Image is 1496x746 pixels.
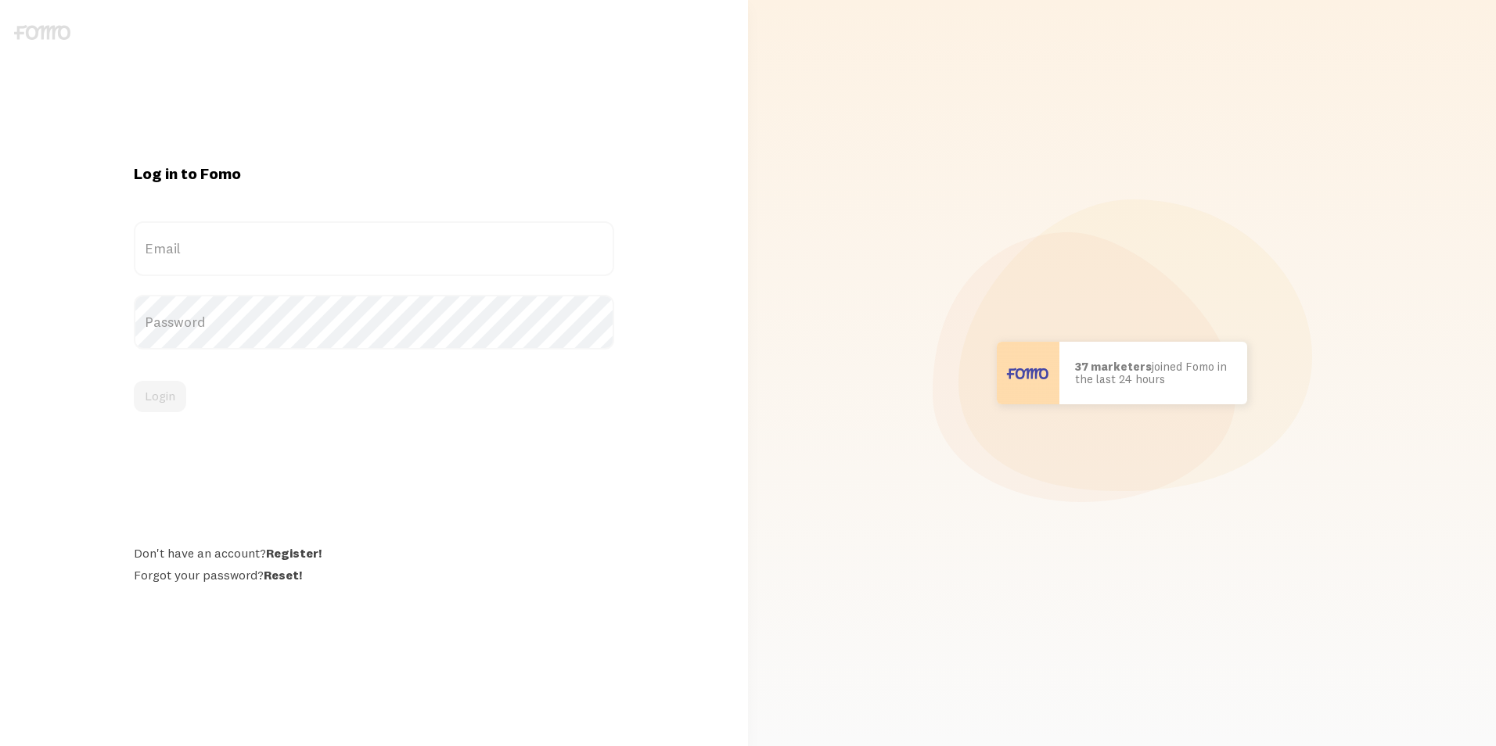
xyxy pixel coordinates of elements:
a: Register! [266,545,322,561]
a: Reset! [264,567,302,583]
p: joined Fomo in the last 24 hours [1075,360,1232,386]
div: Don't have an account? [134,545,613,561]
img: fomo-logo-gray-b99e0e8ada9f9040e2984d0d95b3b12da0074ffd48d1e5cb62ac37fc77b0b268.svg [14,25,70,40]
label: Password [134,295,613,350]
img: User avatar [997,342,1059,404]
div: Forgot your password? [134,567,613,583]
b: 37 marketers [1075,359,1152,374]
h1: Log in to Fomo [134,163,613,184]
label: Email [134,221,613,276]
